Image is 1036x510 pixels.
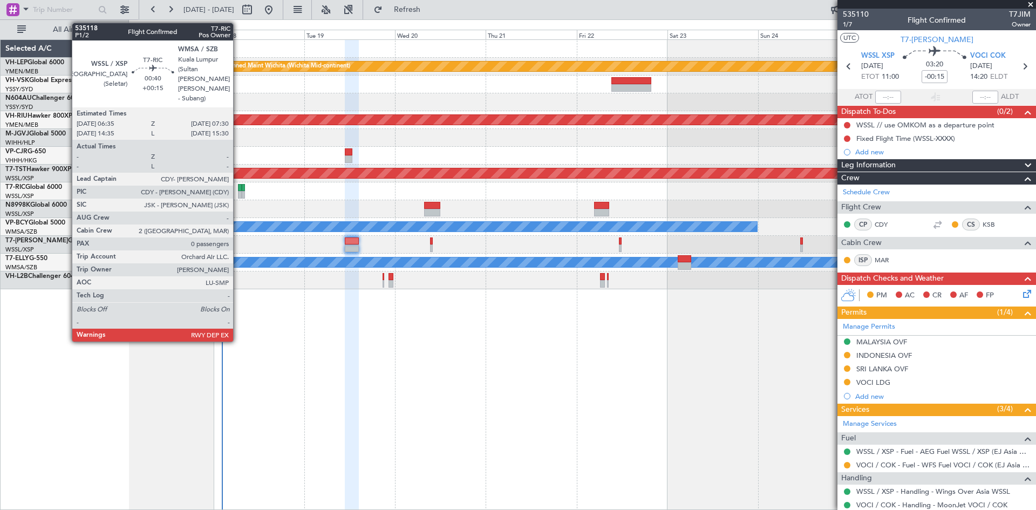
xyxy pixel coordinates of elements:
div: SRI LANKA OVF [856,364,908,373]
a: WSSL / XSP - Fuel - AEG Fuel WSSL / XSP (EJ Asia Only) [856,447,1031,456]
span: [DATE] [861,61,883,72]
a: WMSA/SZB [5,263,37,271]
span: T7-[PERSON_NAME] [5,237,68,244]
a: Schedule Crew [843,187,890,198]
button: UTC [840,33,859,43]
span: Services [841,404,869,416]
span: N604AU [5,95,32,101]
span: VP-BCY [5,220,29,226]
span: [DATE] - [DATE] [183,5,234,15]
span: Handling [841,472,872,485]
span: 11:00 [882,72,899,83]
span: Refresh [385,6,430,13]
button: All Aircraft [12,21,117,38]
a: VH-RIUHawker 800XP [5,113,72,119]
span: Leg Information [841,159,896,172]
span: VH-L2B [5,273,28,280]
a: KSB [983,220,1007,229]
span: CR [932,290,942,301]
span: All Aircraft [28,26,114,33]
a: VP-BCYGlobal 5000 [5,220,65,226]
div: [DATE] [131,22,149,31]
a: MAR [875,255,899,265]
a: VH-LEPGlobal 6000 [5,59,64,66]
span: [DATE] [970,61,992,72]
div: ISP [854,254,872,266]
a: T7-[PERSON_NAME]Global 7500 [5,237,105,244]
a: N604AUChallenger 604 [5,95,78,101]
span: Dispatch To-Dos [841,106,896,118]
div: Flight Confirmed [908,15,966,26]
span: PM [876,290,887,301]
span: FP [986,290,994,301]
a: WSSL/XSP [5,210,34,218]
a: CDY [875,220,899,229]
div: WSSL // use OMKOM as a departure point [856,120,994,130]
span: M-JGVJ [5,131,29,137]
span: Permits [841,307,867,319]
span: AF [959,290,968,301]
span: Dispatch Checks and Weather [841,273,944,285]
span: T7-ELLY [5,255,29,262]
div: Mon 18 [214,30,304,39]
span: Fuel [841,432,856,445]
div: Add new [855,392,1031,401]
span: AC [905,290,915,301]
span: ELDT [990,72,1007,83]
span: ALDT [1001,92,1019,103]
div: Sun 17 [123,30,214,39]
button: Refresh [369,1,433,18]
div: Add new [855,147,1031,157]
a: VP-CJRG-650 [5,148,46,155]
span: VP-CJR [5,148,28,155]
a: T7-RICGlobal 6000 [5,184,62,191]
span: ATOT [855,92,873,103]
a: Manage Services [843,419,897,430]
input: Trip Number [33,2,95,18]
a: WSSL / XSP - Handling - Wings Over Asia WSSL [856,487,1010,496]
span: 1/7 [843,20,869,29]
a: WIHH/HLP [5,139,35,147]
span: (0/2) [997,106,1013,117]
div: INDONESIA OVF [856,351,912,360]
div: Tue 19 [304,30,395,39]
span: VH-LEP [5,59,28,66]
a: VH-VSKGlobal Express XRS [5,77,88,84]
a: Manage Permits [843,322,895,332]
a: YMEN/MEB [5,121,38,129]
div: Sun 24 [758,30,849,39]
a: M-JGVJGlobal 5000 [5,131,66,137]
a: T7-TSTHawker 900XP [5,166,71,173]
a: WMSA/SZB [5,228,37,236]
div: CS [962,219,980,230]
a: VOCI / COK - Fuel - WFS Fuel VOCI / COK (EJ Asia Only) [856,460,1031,470]
a: YSSY/SYD [5,103,33,111]
span: Owner [1009,20,1031,29]
a: VH-L2BChallenger 604 [5,273,74,280]
input: --:-- [875,91,901,104]
span: T7-[PERSON_NAME] [901,34,973,45]
a: WSSL/XSP [5,192,34,200]
span: VH-VSK [5,77,29,84]
div: Thu 21 [486,30,576,39]
span: Cabin Crew [841,237,882,249]
div: Unplanned Maint Wichita (Wichita Mid-continent) [216,58,350,74]
span: Flight Crew [841,201,881,214]
div: VOCI LDG [856,378,890,387]
a: WSSL/XSP [5,246,34,254]
span: VH-RIU [5,113,28,119]
span: WSSL XSP [861,51,895,62]
span: (1/4) [997,307,1013,318]
span: T7-RIC [5,184,25,191]
a: WSSL/XSP [5,174,34,182]
a: T7-ELLYG-550 [5,255,47,262]
div: Fixed Flight Time (WSSL-XXXX) [856,134,955,143]
div: Sat 23 [667,30,758,39]
span: ETOT [861,72,879,83]
span: 14:20 [970,72,987,83]
a: N8998KGlobal 6000 [5,202,67,208]
span: VOCI COK [970,51,1006,62]
div: CP [854,219,872,230]
div: Unplanned Maint [GEOGRAPHIC_DATA] (Seletar) [133,183,268,199]
a: VHHH/HKG [5,157,37,165]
